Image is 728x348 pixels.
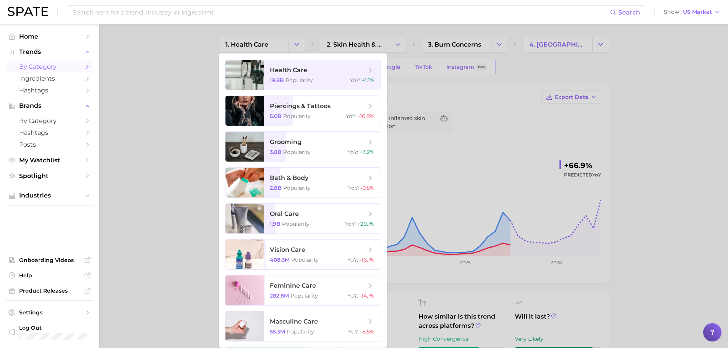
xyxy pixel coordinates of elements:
input: Search here for a brand, industry, or ingredient [72,6,610,19]
span: Industries [19,192,80,199]
span: masculine care [270,318,318,325]
a: Hashtags [6,84,93,96]
a: Posts [6,139,93,151]
span: My Watchlist [19,157,80,164]
ul: Change Category [219,53,387,348]
span: Posts [19,141,80,148]
span: 19.8b [270,77,284,84]
span: Settings [19,309,80,316]
a: My Watchlist [6,154,93,166]
span: YoY : [348,328,359,335]
span: Popularity [282,220,310,227]
a: Spotlight [6,170,93,182]
span: piercings & tattoos [270,102,331,110]
span: -10.8% [358,113,375,120]
span: 55.3m [270,328,285,335]
span: +20.1% [357,220,375,227]
span: -14.1% [360,292,375,299]
span: bath & body [270,174,308,181]
span: YoY : [347,149,358,155]
img: SPATE [8,7,48,16]
span: +1.1% [362,77,375,84]
span: YoY : [348,185,359,191]
a: Onboarding Videos [6,254,93,266]
span: YoY : [346,113,357,120]
a: Hashtags [6,127,93,139]
span: 2.8b [270,185,282,191]
span: grooming [270,138,302,146]
span: -8.5% [360,328,375,335]
span: Product Releases [19,287,80,294]
span: YoY : [345,220,356,227]
span: Popularity [291,256,319,263]
a: Product Releases [6,285,93,296]
span: Show [664,10,681,14]
span: Onboarding Videos [19,257,80,264]
span: YoY : [347,256,358,263]
span: +3.2% [360,149,375,155]
span: 282.8m [270,292,289,299]
span: Popularity [283,149,311,155]
a: Help [6,270,93,281]
span: feminine care [270,282,316,289]
span: YoY : [347,292,358,299]
span: 408.3m [270,256,290,263]
span: Search [618,9,640,16]
span: Hashtags [19,129,80,136]
span: 5.0b [270,113,282,120]
span: vision care [270,246,305,253]
span: Popularity [290,292,318,299]
a: Home [6,31,93,42]
span: Popularity [283,113,311,120]
button: Trends [6,46,93,58]
a: by Category [6,61,93,73]
span: health care [270,66,307,74]
a: Ingredients [6,73,93,84]
span: YoY : [350,77,360,84]
span: US Market [683,10,712,14]
span: Hashtags [19,87,80,94]
button: ShowUS Market [662,7,722,17]
span: Log Out [19,324,112,331]
button: Industries [6,190,93,201]
a: Log out. Currently logged in with e-mail zach.stewart@emersongroup.com. [6,322,93,342]
span: Popularity [283,185,311,191]
span: by Category [19,117,80,125]
span: Spotlight [19,172,80,180]
span: -0.5% [360,185,375,191]
span: Popularity [285,77,313,84]
span: 1.9b [270,220,280,227]
span: Home [19,33,80,40]
span: Help [19,272,80,279]
span: Trends [19,49,80,55]
span: Ingredients [19,75,80,82]
span: Brands [19,102,80,109]
span: -16.1% [360,256,375,263]
a: by Category [6,115,93,127]
span: Popularity [287,328,314,335]
button: Brands [6,100,93,112]
span: 3.8b [270,149,282,155]
a: Settings [6,307,93,318]
span: by Category [19,63,80,70]
span: oral care [270,210,299,217]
